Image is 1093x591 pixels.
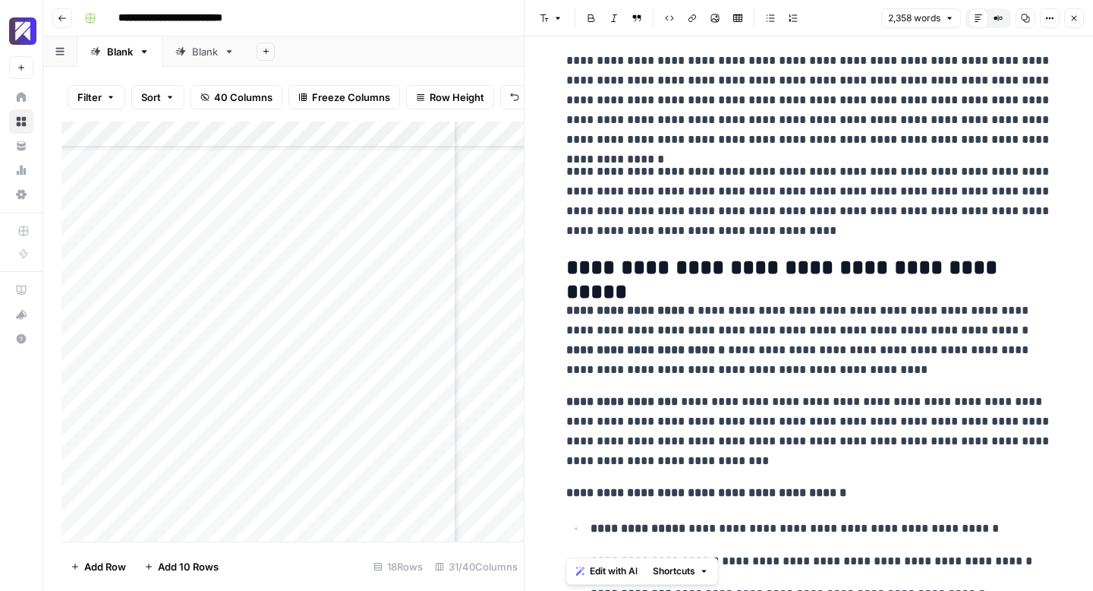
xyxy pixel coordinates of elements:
span: Shortcuts [653,564,695,578]
span: Add Row [84,559,126,574]
div: Blank [192,44,218,59]
img: Overjet - Test Logo [9,17,36,45]
button: Sort [131,85,184,109]
button: Edit with AI [570,561,644,581]
span: 2,358 words [888,11,940,25]
a: Usage [9,158,33,182]
button: Row Height [406,85,494,109]
button: What's new? [9,302,33,327]
a: AirOps Academy [9,278,33,302]
span: 40 Columns [214,90,272,105]
span: Freeze Columns [312,90,390,105]
a: Settings [9,182,33,207]
div: Blank [107,44,133,59]
button: Shortcuts [647,561,715,581]
div: 31/40 Columns [429,555,524,579]
span: Edit with AI [590,564,638,578]
a: Home [9,85,33,109]
div: 18 Rows [367,555,429,579]
button: Workspace: Overjet - Test [9,12,33,50]
span: Filter [77,90,102,105]
a: Your Data [9,134,33,158]
a: Browse [9,109,33,134]
button: 40 Columns [191,85,282,109]
button: Freeze Columns [288,85,400,109]
button: Add 10 Rows [135,555,228,579]
a: Blank [77,36,162,67]
a: Blank [162,36,247,67]
span: Add 10 Rows [158,559,219,574]
span: Row Height [430,90,484,105]
button: Add Row [61,555,135,579]
div: What's new? [10,303,33,326]
button: Filter [68,85,125,109]
button: Help + Support [9,327,33,351]
button: 2,358 words [881,8,961,28]
span: Sort [141,90,161,105]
